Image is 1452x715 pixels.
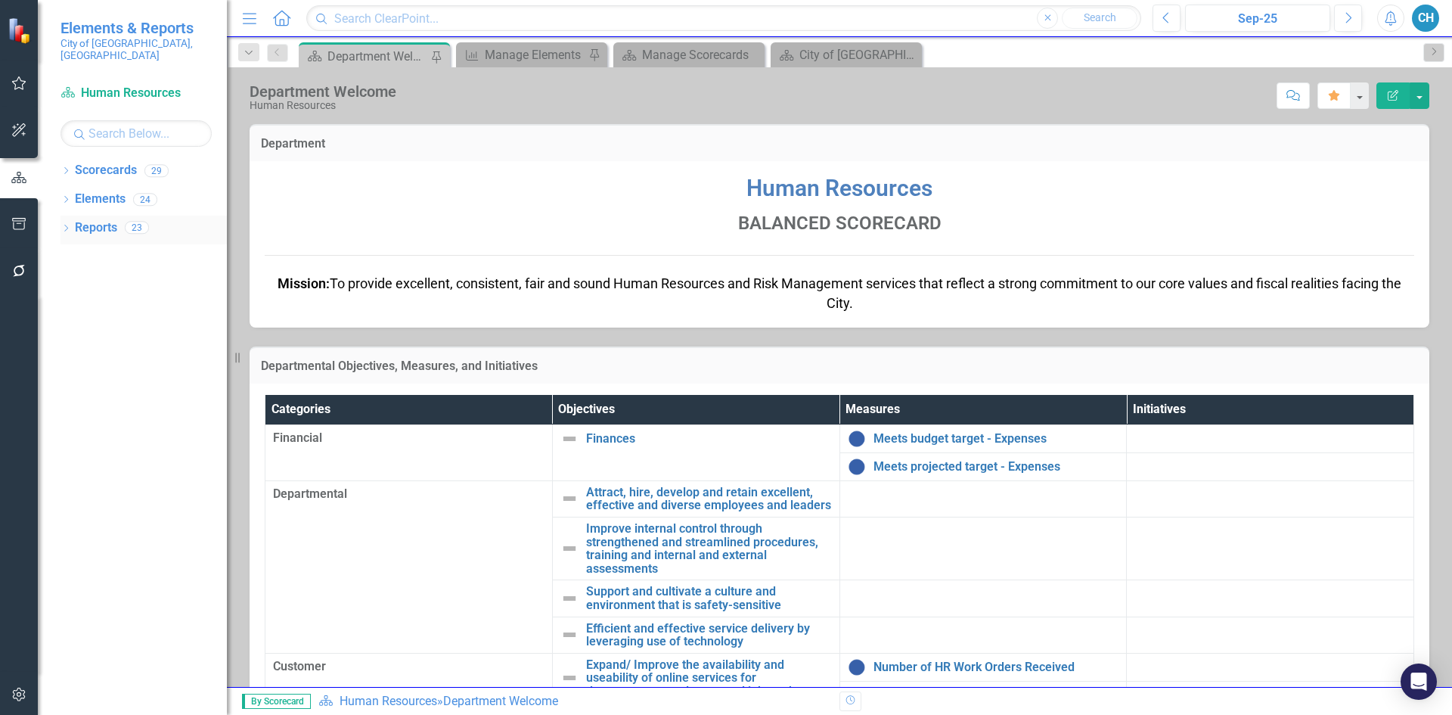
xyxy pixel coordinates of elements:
[306,5,1141,32] input: Search ClearPoint...
[1401,664,1437,700] div: Open Intercom Messenger
[552,518,839,580] td: Double-Click to Edit Right Click for Context Menu
[60,85,212,102] a: Human Resources
[560,626,579,644] img: Not Defined
[144,164,169,177] div: 29
[560,589,579,608] img: Not Defined
[273,658,544,676] span: Customer
[586,658,832,698] a: Expand/ Improve the availability and useability of online services for departments, employees and...
[133,193,157,206] div: 24
[560,430,579,448] img: Not Defined
[1185,5,1330,32] button: Sep-25
[265,480,553,653] td: Double-Click to Edit
[873,432,1119,446] a: Meets budget target - Expenses
[273,430,544,447] span: Financial
[839,653,1127,681] td: Double-Click to Edit Right Click for Context Menu
[1412,5,1439,32] button: CH
[560,669,579,687] img: Not Defined
[552,617,839,653] td: Double-Click to Edit Right Click for Context Menu
[242,694,311,709] span: By Scorecard
[848,458,866,476] img: No data
[485,45,585,64] div: Manage Elements
[261,137,1418,151] h3: Department
[552,424,839,480] td: Double-Click to Edit Right Click for Context Menu
[60,120,212,147] input: Search Below...
[125,222,149,235] div: 23
[75,191,126,208] a: Elements
[8,17,34,44] img: ClearPoint Strategy
[1062,8,1137,29] button: Search
[873,661,1119,674] a: Number of HR Work Orders Received
[586,522,832,575] a: Improve internal control through strengthened and streamlined procedures, training and internal a...
[278,275,330,291] strong: Mission:
[873,460,1119,474] a: Meets projected target - Expenses
[839,452,1127,480] td: Double-Click to Edit Right Click for Context Menu
[1190,10,1325,28] div: Sep-25
[1084,11,1116,23] span: Search
[460,45,585,64] a: Manage Elements
[560,539,579,558] img: Not Defined
[873,686,1119,713] a: INACTIVE: Number of visits to HR's job website
[250,100,396,111] div: Human Resources
[552,480,839,517] td: Double-Click to Edit Right Click for Context Menu
[75,219,117,237] a: Reports
[75,162,137,179] a: Scorecards
[617,45,761,64] a: Manage Scorecards
[848,658,866,676] img: No data
[586,432,832,446] a: Finances
[60,37,212,62] small: City of [GEOGRAPHIC_DATA], [GEOGRAPHIC_DATA]
[278,275,1401,311] span: To provide excellent, consistent, fair and sound Human Resources and Risk Management services tha...
[443,694,558,708] div: Department Welcome
[839,424,1127,452] td: Double-Click to Edit Right Click for Context Menu
[340,694,437,708] a: Human Resources
[799,45,918,64] div: City of [GEOGRAPHIC_DATA]
[273,486,544,503] span: Departmental
[586,585,832,611] a: Support and cultivate a culture and environment that is safety-sensitive
[746,175,932,201] span: Human Resources
[60,19,212,37] span: Elements & Reports
[738,213,942,234] span: BALANCED SCORECARD
[642,45,761,64] div: Manage Scorecards
[265,424,553,480] td: Double-Click to Edit
[586,486,832,512] a: Attract, hire, develop and retain excellent, effective and diverse employees and leaders
[774,45,918,64] a: City of [GEOGRAPHIC_DATA]
[318,693,828,710] div: »
[261,359,1418,373] h3: Departmental Objectives, Measures, and Initiatives
[848,430,866,448] img: No data
[327,47,427,66] div: Department Welcome
[586,622,832,648] a: Efficient and effective service delivery by leveraging use of technology
[560,490,579,508] img: Not Defined
[552,580,839,617] td: Double-Click to Edit Right Click for Context Menu
[250,83,396,100] div: Department Welcome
